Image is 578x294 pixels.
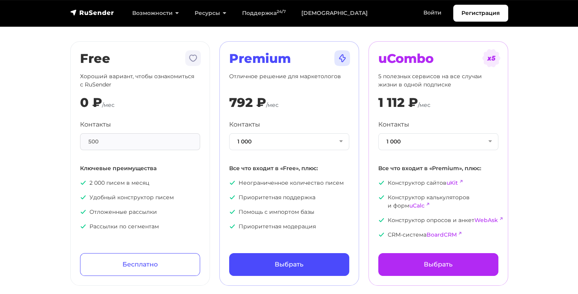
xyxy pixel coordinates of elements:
[229,208,349,216] p: Помощь с импортом базы
[378,133,498,150] button: 1 000
[80,72,200,89] p: Хороший вариант, чтобы ознакомиться с RuSender
[229,120,260,129] label: Контакты
[416,5,449,21] a: Войти
[229,194,235,200] img: icon-ok.svg
[229,180,235,186] img: icon-ok.svg
[378,120,409,129] label: Контакты
[229,253,349,276] a: Выбрать
[447,179,458,186] a: uKit
[378,95,418,110] div: 1 112 ₽
[80,209,86,215] img: icon-ok.svg
[229,209,235,215] img: icon-ok.svg
[378,180,385,186] img: icon-ok.svg
[80,179,200,187] p: 2 000 писем в месяц
[453,5,508,22] a: Регистрация
[378,253,498,276] a: Выбрать
[80,164,200,173] p: Ключевые преимущества
[378,72,498,89] p: 5 полезных сервисов на все случаи жизни в одной подписке
[482,49,501,68] img: tarif-ucombo.svg
[294,5,376,21] a: [DEMOGRAPHIC_DATA]
[229,193,349,202] p: Приоритетная поддержка
[187,5,234,21] a: Ресурсы
[229,164,349,173] p: Все что входит в «Free», плюс:
[80,194,86,200] img: icon-ok.svg
[234,5,294,21] a: Поддержка24/7
[378,216,498,224] p: Конструктор опросов и анкет
[80,208,200,216] p: Отложенные рассылки
[229,222,349,231] p: Приоритетная модерация
[418,101,430,108] span: /мес
[229,72,349,89] p: Отличное решение для маркетологов
[409,202,425,209] a: uCalc
[378,217,385,223] img: icon-ok.svg
[80,223,86,230] img: icon-ok.svg
[378,164,498,173] p: Все что входит в «Premium», плюс:
[277,9,286,14] sup: 24/7
[229,95,266,110] div: 792 ₽
[80,120,111,129] label: Контакты
[102,101,115,108] span: /мес
[333,49,352,68] img: tarif-premium.svg
[70,9,114,17] img: RuSender
[229,51,349,66] h2: Premium
[378,51,498,66] h2: uCombo
[80,253,200,276] a: Бесплатно
[378,194,385,200] img: icon-ok.svg
[378,179,498,187] p: Конструктор сайтов
[80,222,200,231] p: Рассылки по сегментам
[229,133,349,150] button: 1 000
[80,180,86,186] img: icon-ok.svg
[427,231,457,238] a: BoardCRM
[124,5,187,21] a: Возможности
[80,51,200,66] h2: Free
[266,101,279,108] span: /мес
[184,49,202,68] img: tarif-free.svg
[80,95,102,110] div: 0 ₽
[474,217,498,224] a: WebAsk
[229,223,235,230] img: icon-ok.svg
[229,179,349,187] p: Неограниченное количество писем
[378,231,498,239] p: CRM-система
[80,193,200,202] p: Удобный конструктор писем
[378,232,385,238] img: icon-ok.svg
[378,193,498,210] p: Конструктор калькуляторов и форм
